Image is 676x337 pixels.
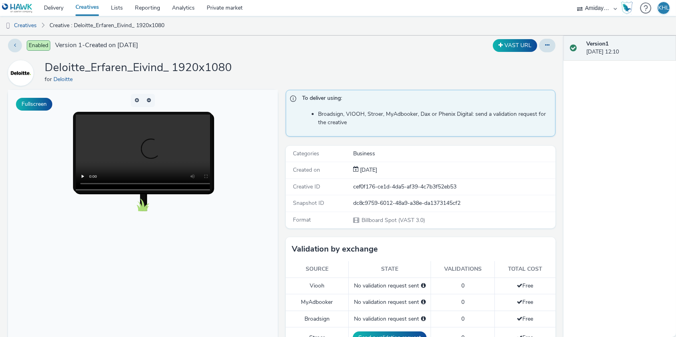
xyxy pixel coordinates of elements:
span: Free [517,315,533,323]
th: Source [286,261,349,278]
img: undefined Logo [2,3,33,13]
h1: Deloitte_Erfaren_Eivind_ 1920x1080 [45,60,232,75]
span: [DATE] [359,166,378,174]
button: VAST URL [493,39,537,52]
div: dc8c9759-6012-48a9-a38e-da1373145cf2 [353,199,555,207]
span: Free [517,282,533,289]
span: 0 [461,298,465,306]
span: To deliver using: [302,94,547,105]
td: Broadsign [286,311,349,327]
li: Broadsign, VIOOH, Stroer, MyAdbooker, Dax or Phenix Digital: send a validation request for the cr... [318,110,551,127]
a: Hawk Academy [621,2,636,14]
div: Please select a deal below and click on Send to send a validation request to Broadsign. [421,315,426,323]
div: cef0f176-ce1d-4da5-af39-4c7b3f52eb53 [353,183,555,191]
div: Business [353,150,555,158]
span: Free [517,298,533,306]
div: Please select a deal below and click on Send to send a validation request to Viooh. [421,282,426,290]
img: Deloitte [9,61,32,85]
th: Total cost [495,261,555,278]
span: Enabled [27,40,50,51]
div: Duplicate the creative as a VAST URL [491,39,539,52]
h3: Validation by exchange [292,243,378,255]
strong: Version 1 [586,40,609,48]
th: State [349,261,431,278]
div: KHL [658,2,669,14]
img: Hawk Academy [621,2,633,14]
td: Viooh [286,278,349,294]
span: for [45,75,53,83]
span: Format [293,216,311,224]
span: 0 [461,315,465,323]
div: No validation request sent [353,298,427,306]
a: Creative : Deloitte_Erfaren_Eivind_ 1920x1080 [45,16,168,35]
div: Please select a deal below and click on Send to send a validation request to MyAdbooker. [421,298,426,306]
a: Deloitte [8,69,37,77]
td: MyAdbooker [286,294,349,311]
div: No validation request sent [353,282,427,290]
span: 0 [461,282,465,289]
span: Version 1 - Created on [DATE] [55,41,138,50]
div: [DATE] 12:10 [586,40,670,56]
img: dooh [4,22,12,30]
span: Categories [293,150,319,157]
button: Fullscreen [16,98,52,111]
a: Deloitte [53,75,76,83]
span: Billboard Spot (VAST 3.0) [361,216,425,224]
div: Creation 29 September 2025, 12:10 [359,166,378,174]
span: Created on [293,166,320,174]
span: Creative ID [293,183,320,190]
span: Snapshot ID [293,199,324,207]
th: Validations [431,261,495,278]
div: No validation request sent [353,315,427,323]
